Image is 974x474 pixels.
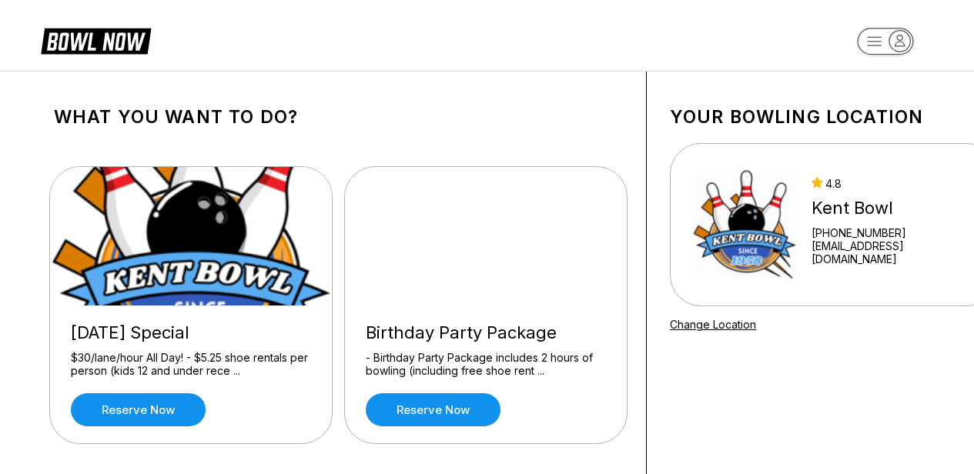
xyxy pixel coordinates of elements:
h1: What you want to do? [54,106,623,128]
img: Kent Bowl [691,167,798,282]
img: Wednesday Special [50,167,333,305]
img: Birthday Party Package [345,167,628,305]
div: $30/lane/hour All Day! - $5.25 shoe rentals per person (kids 12 and under rece ... [71,351,311,378]
div: - Birthday Party Package includes 2 hours of bowling (including free shoe rent ... [366,351,606,378]
div: [DATE] Special [71,322,311,343]
div: Birthday Party Package [366,322,606,343]
a: Reserve now [366,393,500,426]
a: Reserve now [71,393,206,426]
a: Change Location [670,318,756,331]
